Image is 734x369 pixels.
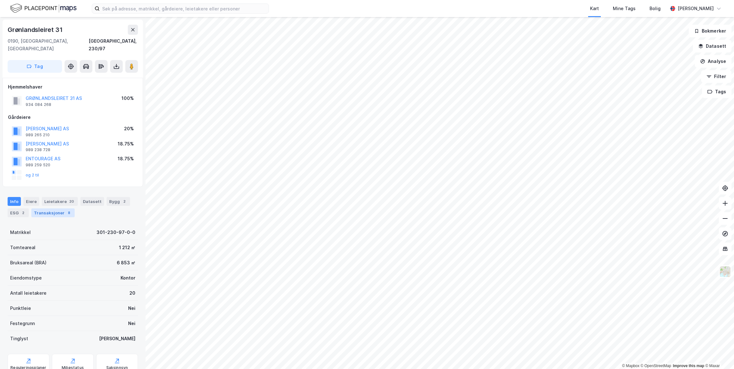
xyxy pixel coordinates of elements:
div: 2 [121,198,128,205]
img: Z [719,266,731,278]
div: [PERSON_NAME] [99,335,135,342]
div: Eiere [23,197,39,206]
div: 934 084 268 [26,102,51,107]
div: Tomteareal [10,244,35,251]
div: Eiendomstype [10,274,42,282]
div: Info [8,197,21,206]
div: Grønlandsleiret 31 [8,25,64,35]
div: Leietakere [42,197,78,206]
button: Tags [702,85,731,98]
a: OpenStreetMap [641,364,671,368]
button: Tag [8,60,62,73]
div: Tinglyst [10,335,28,342]
div: 301-230-97-0-0 [96,229,135,236]
button: Datasett [693,40,731,52]
div: Mine Tags [613,5,636,12]
div: Kontor [121,274,135,282]
div: Kart [590,5,599,12]
div: Nei [128,304,135,312]
div: 8 [66,210,72,216]
div: 6 853 ㎡ [117,259,135,267]
button: Analyse [695,55,731,68]
div: Nei [128,320,135,327]
a: Mapbox [622,364,639,368]
div: 20 [68,198,75,205]
div: 20 [129,289,135,297]
div: 0190, [GEOGRAPHIC_DATA], [GEOGRAPHIC_DATA] [8,37,89,52]
button: Bokmerker [689,25,731,37]
div: 2 [20,210,26,216]
a: Improve this map [673,364,704,368]
div: Kontrollprogram for chat [702,339,734,369]
div: [PERSON_NAME] [678,5,714,12]
div: [GEOGRAPHIC_DATA], 230/97 [89,37,138,52]
iframe: Chat Widget [702,339,734,369]
div: 989 259 520 [26,163,50,168]
button: Filter [701,70,731,83]
div: Hjemmelshaver [8,83,138,91]
div: 20% [124,125,134,132]
div: 1 212 ㎡ [119,244,135,251]
div: Bolig [650,5,661,12]
div: 100% [121,95,134,102]
img: logo.f888ab2527a4732fd821a326f86c7f29.svg [10,3,77,14]
div: Matrikkel [10,229,31,236]
input: Søk på adresse, matrikkel, gårdeiere, leietakere eller personer [100,4,269,13]
div: ESG [8,208,29,217]
div: Gårdeiere [8,114,138,121]
div: Bygg [107,197,130,206]
div: Punktleie [10,304,31,312]
div: Festegrunn [10,320,35,327]
div: 18.75% [118,140,134,148]
div: Bruksareal (BRA) [10,259,47,267]
div: Antall leietakere [10,289,47,297]
div: 989 265 210 [26,132,50,138]
div: Transaksjoner [31,208,75,217]
div: 18.75% [118,155,134,163]
div: 989 238 728 [26,147,50,152]
div: Datasett [80,197,104,206]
